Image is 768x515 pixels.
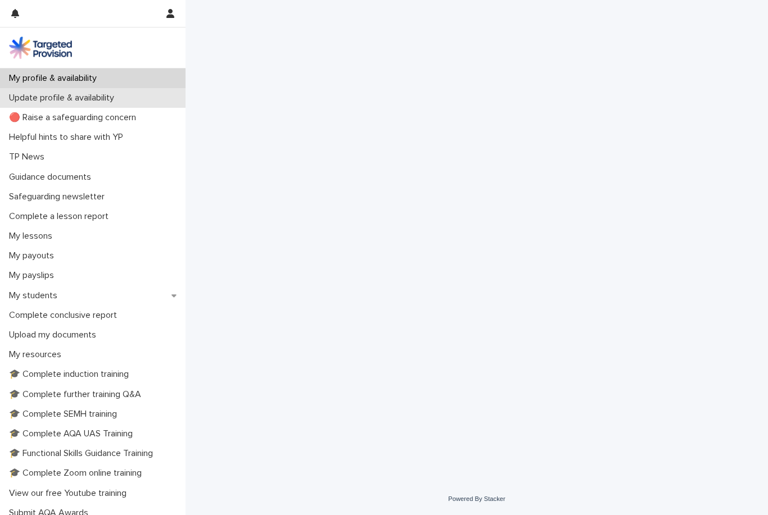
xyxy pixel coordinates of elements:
[448,495,505,502] a: Powered By Stacker
[4,369,138,380] p: 🎓 Complete induction training
[4,448,162,459] p: 🎓 Functional Skills Guidance Training
[4,488,135,499] p: View our free Youtube training
[4,250,63,261] p: My payouts
[4,270,63,281] p: My payslips
[4,290,66,301] p: My students
[4,409,126,420] p: 🎓 Complete SEMH training
[4,468,151,478] p: 🎓 Complete Zoom online training
[4,330,105,340] p: Upload my documents
[4,112,145,123] p: 🔴 Raise a safeguarding concern
[4,429,142,439] p: 🎓 Complete AQA UAS Training
[4,93,123,103] p: Update profile & availability
[4,73,106,84] p: My profile & availability
[4,132,132,143] p: Helpful hints to share with YP
[9,37,72,59] img: M5nRWzHhSzIhMunXDL62
[4,310,126,321] p: Complete conclusive report
[4,231,61,241] p: My lessons
[4,152,53,162] p: TP News
[4,349,70,360] p: My resources
[4,211,118,222] p: Complete a lesson report
[4,192,114,202] p: Safeguarding newsletter
[4,172,100,183] p: Guidance documents
[4,389,150,400] p: 🎓 Complete further training Q&A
